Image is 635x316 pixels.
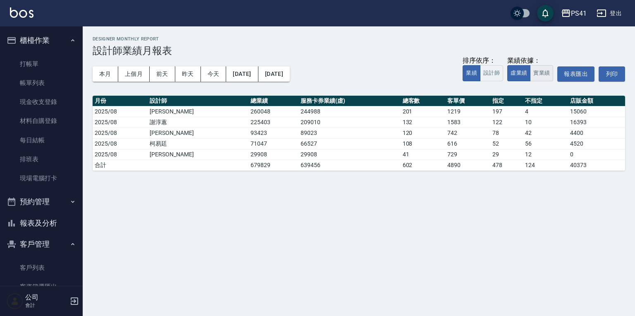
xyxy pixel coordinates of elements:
[558,5,590,22] button: PS41
[401,117,446,127] td: 132
[25,293,67,302] h5: 公司
[148,117,248,127] td: 謝淳蕙
[490,127,523,138] td: 78
[298,160,400,170] td: 639456
[490,138,523,149] td: 52
[3,258,79,277] a: 客戶列表
[298,127,400,138] td: 89023
[3,111,79,130] a: 材料自購登錄
[148,106,248,117] td: [PERSON_NAME]
[3,150,79,169] a: 排班表
[258,66,290,82] button: [DATE]
[3,54,79,73] a: 打帳單
[248,106,298,117] td: 260048
[298,96,400,106] th: 服務卡券業績(虛)
[298,138,400,149] td: 66527
[298,149,400,160] td: 29908
[530,65,553,81] button: 實業績
[298,117,400,127] td: 209010
[3,30,79,51] button: 櫃檯作業
[148,96,248,106] th: 設計師
[480,65,503,81] button: 設計師
[93,36,625,42] h2: Designer Monthly Report
[490,117,523,127] td: 122
[445,106,490,117] td: 1219
[3,191,79,212] button: 預約管理
[3,277,79,296] a: 客資篩選匯出
[568,138,625,149] td: 4520
[568,106,625,117] td: 15060
[93,45,625,57] h3: 設計師業績月報表
[401,106,446,117] td: 201
[523,138,568,149] td: 56
[3,169,79,188] a: 現場電腦打卡
[537,5,554,21] button: save
[490,96,523,106] th: 指定
[248,117,298,127] td: 225403
[93,149,148,160] td: 2025/08
[3,92,79,111] a: 現金收支登錄
[248,127,298,138] td: 93423
[593,6,625,21] button: 登出
[248,160,298,170] td: 679829
[93,117,148,127] td: 2025/08
[523,127,568,138] td: 42
[401,127,446,138] td: 120
[3,233,79,255] button: 客戶管理
[568,127,625,138] td: 4400
[507,65,530,81] button: 虛業績
[10,7,33,18] img: Logo
[175,66,201,82] button: 昨天
[93,96,148,106] th: 月份
[571,8,587,19] div: PS41
[463,57,503,65] div: 排序依序：
[445,117,490,127] td: 1583
[93,160,148,170] td: 合計
[25,302,67,309] p: 會計
[568,160,625,170] td: 40373
[401,160,446,170] td: 602
[148,127,248,138] td: [PERSON_NAME]
[523,106,568,117] td: 4
[523,117,568,127] td: 10
[523,96,568,106] th: 不指定
[557,66,594,82] button: 報表匯出
[507,57,553,65] div: 業績依據：
[7,293,23,309] img: Person
[568,117,625,127] td: 16393
[93,96,625,171] table: a dense table
[148,149,248,160] td: [PERSON_NAME]
[445,149,490,160] td: 729
[226,66,258,82] button: [DATE]
[401,149,446,160] td: 41
[490,149,523,160] td: 29
[3,73,79,92] a: 帳單列表
[599,66,625,82] button: 列印
[298,106,400,117] td: 244988
[118,66,150,82] button: 上個月
[445,160,490,170] td: 4890
[568,149,625,160] td: 0
[3,212,79,234] button: 報表及分析
[93,138,148,149] td: 2025/08
[490,106,523,117] td: 197
[248,96,298,106] th: 總業績
[523,149,568,160] td: 12
[490,160,523,170] td: 478
[445,127,490,138] td: 742
[150,66,175,82] button: 前天
[445,138,490,149] td: 616
[93,127,148,138] td: 2025/08
[148,138,248,149] td: 柯易廷
[93,106,148,117] td: 2025/08
[248,149,298,160] td: 29908
[463,65,480,81] button: 業績
[93,66,118,82] button: 本月
[201,66,227,82] button: 今天
[568,96,625,106] th: 店販金額
[523,160,568,170] td: 124
[248,138,298,149] td: 71047
[401,138,446,149] td: 108
[3,131,79,150] a: 每日結帳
